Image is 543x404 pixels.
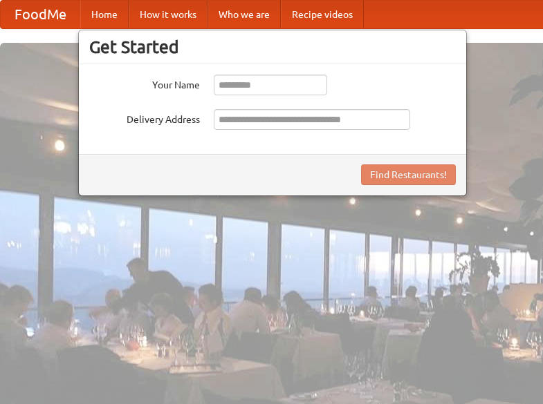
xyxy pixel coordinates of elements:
[361,164,456,185] button: Find Restaurants!
[129,1,208,28] a: How it works
[89,109,200,126] label: Delivery Address
[281,1,364,28] a: Recipe videos
[89,75,200,92] label: Your Name
[80,1,129,28] a: Home
[1,1,80,28] a: FoodMe
[208,1,281,28] a: Who we are
[89,37,456,57] h3: Get Started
